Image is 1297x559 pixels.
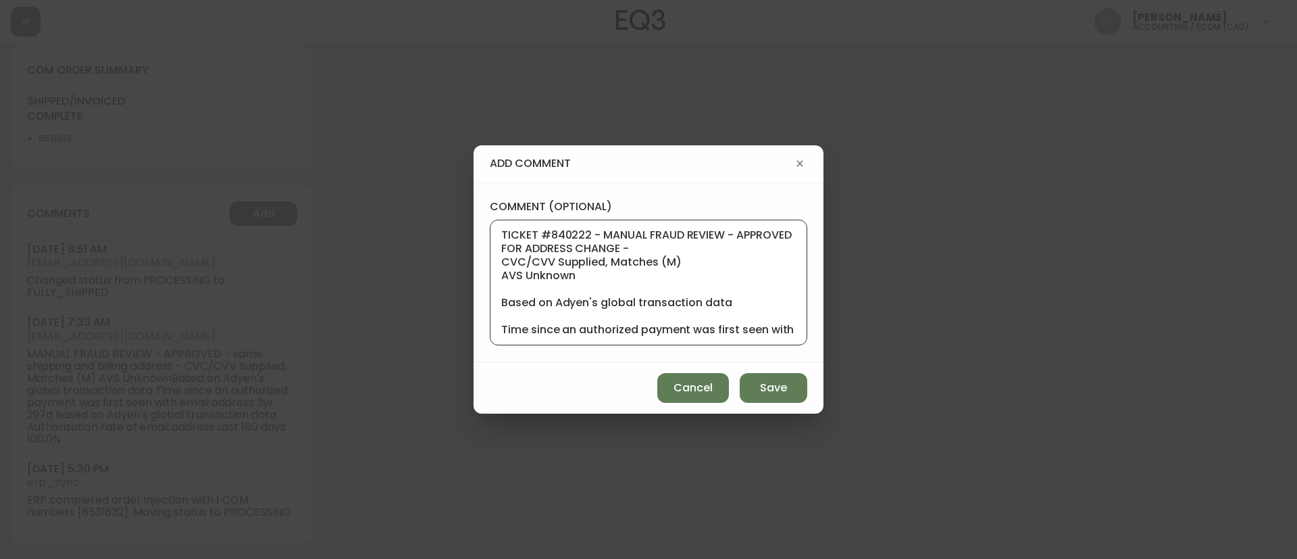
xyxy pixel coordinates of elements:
span: Save [760,381,787,395]
button: Cancel [657,373,729,403]
textarea: TICKET #840222 - MANUAL FRAUD REVIEW - APPROVED FOR ADDRESS CHANGE - CVC/CVV Supplied, Matches (M... [501,228,796,337]
span: Cancel [673,381,713,395]
button: Save [740,373,807,403]
h4: add comment [490,156,792,171]
label: comment (optional) [490,199,807,214]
